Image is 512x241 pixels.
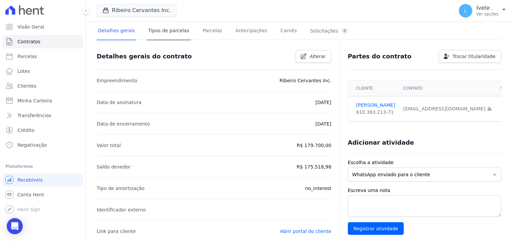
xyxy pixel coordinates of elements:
span: Clientes [17,83,36,89]
a: Conta Hent [3,188,83,201]
a: Detalhes gerais [97,22,136,40]
p: Tipo de amortização [97,184,145,192]
div: Open Intercom Messenger [7,218,23,234]
h3: Adicionar atividade [348,139,414,147]
th: Contato [399,81,496,96]
p: Link para cliente [97,227,136,235]
a: Abrir portal do cliente [280,229,331,234]
a: Crédito [3,124,83,137]
span: Transferências [17,112,51,119]
h3: Detalhes gerais do contrato [97,52,192,60]
span: Contratos [17,38,40,45]
p: Ivete . [476,5,499,11]
button: I. Ivete . Ver opções [454,1,512,20]
a: Contratos [3,35,83,48]
label: Escreva uma nota [348,187,501,194]
a: [PERSON_NAME] [356,102,395,109]
a: Negativação [3,138,83,152]
div: 0 [341,28,349,34]
span: Crédito [17,127,35,134]
a: Transferências [3,109,83,122]
p: Data de encerramento [97,120,150,128]
a: Trocar titularidade [439,50,501,63]
button: Ribeiro Cervantes Inc. [97,4,177,17]
p: R$ 175.518,98 [297,163,331,171]
span: Trocar titularidade [453,53,496,60]
a: Alterar [296,50,331,63]
p: R$ 179.700,00 [297,141,331,149]
a: Parcelas [3,50,83,63]
a: Solicitações0 [309,22,350,40]
th: Cliente [348,81,399,96]
a: Lotes [3,64,83,78]
div: Plataformas [5,162,80,171]
a: Parcelas [201,22,224,40]
div: 610.363.213-71 [356,109,395,116]
p: Ver opções [476,11,499,17]
p: Valor total [97,141,121,149]
p: Data de assinatura [97,98,141,106]
span: Recebíveis [17,177,43,183]
a: Recebíveis [3,173,83,187]
input: Registrar atividade [348,222,404,235]
label: Escolha a atividade [348,159,501,166]
span: I. [464,8,467,13]
span: Lotes [17,68,30,75]
a: Carnês [279,22,298,40]
a: Minha Carteira [3,94,83,107]
p: no_interest [305,184,331,192]
a: Tipos de parcelas [147,22,191,40]
div: [EMAIL_ADDRESS][DOMAIN_NAME] [403,105,492,112]
p: Empreendimento [97,77,137,85]
a: Antecipações [234,22,269,40]
p: [DATE] [316,120,331,128]
p: Ribeiro Cervantes Inc. [280,77,331,85]
h3: Partes do contrato [348,52,412,60]
span: Parcelas [17,53,37,60]
span: Alterar [310,53,326,60]
span: Minha Carteira [17,97,52,104]
a: Visão Geral [3,20,83,34]
span: Conta Hent [17,191,44,198]
a: Clientes [3,79,83,93]
div: Solicitações [310,28,349,34]
span: Visão Geral [17,23,44,30]
span: Negativação [17,142,47,148]
p: Saldo devedor [97,163,131,171]
p: Identificador externo [97,206,146,214]
p: [DATE] [316,98,331,106]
